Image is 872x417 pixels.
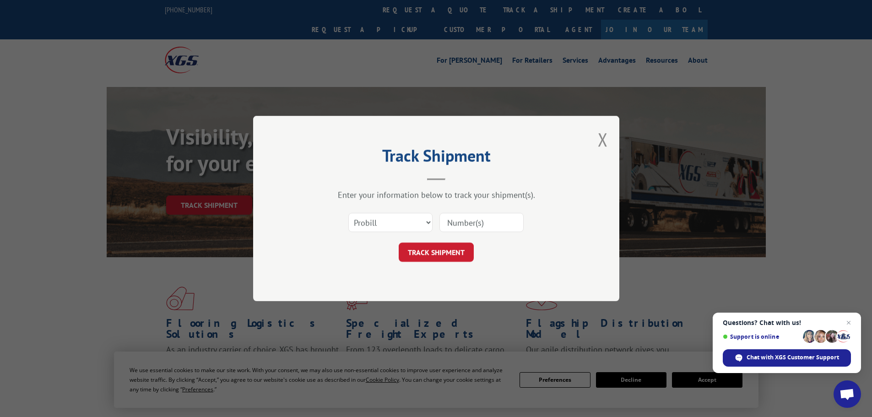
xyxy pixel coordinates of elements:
[299,149,574,167] h2: Track Shipment
[723,333,800,340] span: Support is online
[723,319,851,326] span: Questions? Chat with us!
[843,317,854,328] span: Close chat
[399,243,474,262] button: TRACK SHIPMENT
[299,190,574,200] div: Enter your information below to track your shipment(s).
[723,349,851,367] div: Chat with XGS Customer Support
[834,380,861,408] div: Open chat
[747,353,839,362] span: Chat with XGS Customer Support
[598,127,608,152] button: Close modal
[439,213,524,232] input: Number(s)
